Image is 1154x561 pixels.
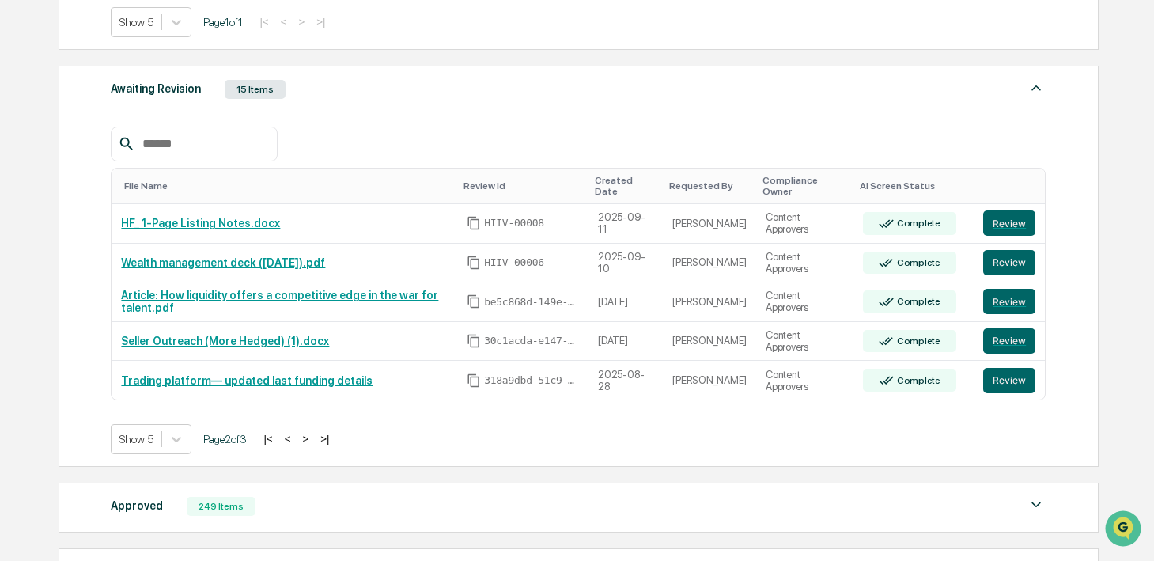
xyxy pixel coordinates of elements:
span: HIIV-00008 [484,217,544,229]
div: Toggle SortBy [860,180,967,191]
div: Complete [894,335,940,347]
div: Toggle SortBy [463,180,582,191]
a: Seller Outreach (More Hedged) (1).docx [121,335,329,347]
div: Approved [111,495,163,516]
span: Page 2 of 3 [203,433,247,445]
td: [PERSON_NAME] [663,204,756,244]
button: < [280,432,296,445]
button: Review [983,210,1035,236]
button: Review [983,250,1035,275]
div: 15 Items [225,80,286,99]
div: Complete [894,257,940,268]
td: [PERSON_NAME] [663,361,756,400]
td: [DATE] [588,322,663,362]
iframe: Open customer support [1103,509,1146,552]
span: Copy Id [467,216,481,230]
button: >| [316,432,334,445]
a: Trading platform— updated last funding details [121,374,373,387]
span: Data Lookup [32,229,100,245]
td: Content Approvers [756,204,853,244]
td: [PERSON_NAME] [663,322,756,362]
a: HF_ 1-Page Listing Notes.docx [121,217,280,229]
div: 🗄️ [115,201,127,214]
div: Toggle SortBy [595,175,656,197]
div: 🔎 [16,231,28,244]
td: 2025-09-10 [588,244,663,283]
button: Start new chat [269,126,288,145]
div: Complete [894,296,940,307]
button: < [276,15,292,28]
span: Attestations [131,199,196,215]
td: [PERSON_NAME] [663,282,756,322]
span: be5c868d-149e-41fc-8b65-a09ade436db6 [484,296,579,309]
span: 318a9dbd-51c9-473e-9dd0-57efbaa2a655 [484,374,579,387]
div: Complete [894,375,940,386]
div: Toggle SortBy [986,180,1039,191]
span: HIIV-00006 [484,256,544,269]
div: Complete [894,218,940,229]
div: Awaiting Revision [111,78,201,99]
span: Copy Id [467,294,481,309]
td: 2025-08-28 [588,361,663,400]
a: 🖐️Preclearance [9,193,108,222]
button: >| [312,15,330,28]
a: Wealth management deck ([DATE]).pdf [121,256,325,269]
img: 1746055101610-c473b297-6a78-478c-a979-82029cc54cd1 [16,121,44,150]
td: 2025-09-11 [588,204,663,244]
span: Copy Id [467,256,481,270]
button: |< [259,432,277,445]
a: Powered byPylon [112,267,191,280]
a: 🔎Data Lookup [9,223,106,252]
button: > [297,432,313,445]
div: Toggle SortBy [762,175,847,197]
div: 249 Items [187,497,255,516]
td: Content Approvers [756,282,853,322]
span: 30c1acda-e147-43ff-aa23-f3c7b4154677 [484,335,579,347]
div: Start new chat [54,121,259,137]
span: Preclearance [32,199,102,215]
div: We're available if you need us! [54,137,200,150]
td: Content Approvers [756,361,853,400]
td: [PERSON_NAME] [663,244,756,283]
span: Pylon [157,268,191,280]
a: Article: How liquidity offers a competitive edge in the war for talent.pdf [121,289,438,314]
button: Review [983,368,1035,393]
td: Content Approvers [756,244,853,283]
span: Copy Id [467,334,481,348]
div: Toggle SortBy [669,180,750,191]
img: caret [1027,78,1046,97]
span: Copy Id [467,373,481,388]
td: Content Approvers [756,322,853,362]
div: 🖐️ [16,201,28,214]
button: Review [983,328,1035,354]
button: > [293,15,309,28]
div: Toggle SortBy [124,180,451,191]
span: Page 1 of 1 [203,16,243,28]
button: |< [255,15,273,28]
img: caret [1027,495,1046,514]
p: How can we help? [16,33,288,59]
button: Review [983,289,1035,314]
a: 🗄️Attestations [108,193,202,222]
td: [DATE] [588,282,663,322]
